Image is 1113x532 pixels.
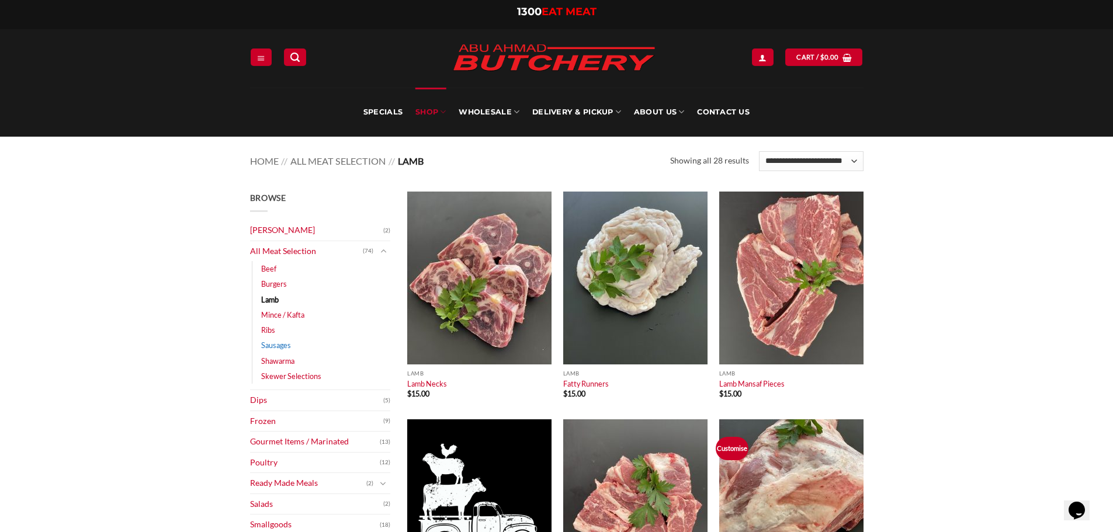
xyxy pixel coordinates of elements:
[634,88,684,137] a: About Us
[251,48,272,65] a: Menu
[284,48,306,65] a: Search
[261,307,304,322] a: Mince / Kafta
[363,88,403,137] a: Specials
[719,370,864,377] p: Lamb
[517,5,597,18] a: 1300EAT MEAT
[261,322,275,338] a: Ribs
[250,390,383,411] a: Dips
[415,88,446,137] a: SHOP
[250,494,383,514] a: Salads
[820,52,824,62] span: $
[261,261,276,276] a: Beef
[407,370,552,377] p: Lamb
[407,379,447,388] a: Lamb Necks
[261,276,287,291] a: Burgers
[796,52,838,62] span: Cart /
[459,88,519,137] a: Wholesale
[759,151,863,171] select: Shop order
[261,338,291,353] a: Sausages
[785,48,862,65] a: View cart
[542,5,597,18] span: EAT MEAT
[376,245,390,258] button: Toggle
[363,242,373,260] span: (74)
[389,155,395,166] span: //
[250,193,286,203] span: Browse
[376,477,390,490] button: Toggle
[1064,485,1101,520] iframe: chat widget
[398,155,424,166] span: Lamb
[380,433,390,451] span: (13)
[407,389,411,398] span: $
[719,192,864,364] img: Lamb-Mansaf-Pieces
[563,389,585,398] bdi: 15.00
[250,241,363,262] a: All Meat Selection
[563,370,708,377] p: Lamb
[383,392,390,409] span: (5)
[407,192,552,364] img: Lamb Necks
[563,192,708,364] img: Fatty Runners
[719,379,785,388] a: Lamb Mansaf Pieces
[250,155,279,166] a: Home
[383,222,390,239] span: (2)
[281,155,287,166] span: //
[290,155,386,166] a: All Meat Selection
[250,453,380,473] a: Poultry
[250,411,383,432] a: Frozen
[752,48,773,65] a: Login
[563,389,567,398] span: $
[383,412,390,430] span: (9)
[261,292,279,307] a: Lamb
[250,432,380,452] a: Gourmet Items / Marinated
[697,88,750,137] a: Contact Us
[719,389,723,398] span: $
[261,368,321,384] a: Skewer Selections
[366,475,373,492] span: (2)
[407,389,429,398] bdi: 15.00
[250,473,366,493] a: Ready Made Meals
[820,53,839,61] bdi: 0.00
[443,36,665,81] img: Abu Ahmad Butchery
[383,495,390,513] span: (2)
[250,220,383,241] a: [PERSON_NAME]
[563,379,609,388] a: Fatty Runners
[261,353,294,368] a: Shawarma
[670,154,749,168] p: Showing all 28 results
[719,389,741,398] bdi: 15.00
[532,88,621,137] a: Delivery & Pickup
[517,5,542,18] span: 1300
[380,454,390,471] span: (12)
